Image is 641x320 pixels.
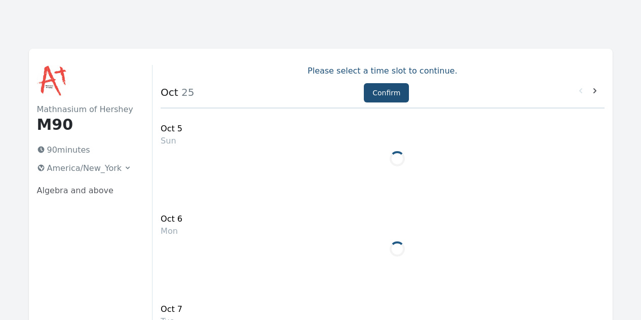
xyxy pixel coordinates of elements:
[161,213,182,225] div: Oct 6
[161,225,182,237] div: Mon
[37,185,136,197] p: Algebra and above
[161,135,182,147] div: Sun
[364,83,409,102] button: Confirm
[37,103,136,116] h2: Mathnasium of Hershey
[37,116,136,134] h1: M90
[37,65,69,97] img: Mathnasium of Hershey
[161,303,182,315] div: Oct 7
[161,86,178,98] strong: Oct
[161,123,182,135] div: Oct 5
[161,65,604,77] p: Please select a time slot to continue.
[33,142,136,158] p: 90 minutes
[178,86,195,98] span: 25
[33,160,136,176] button: America/New_York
